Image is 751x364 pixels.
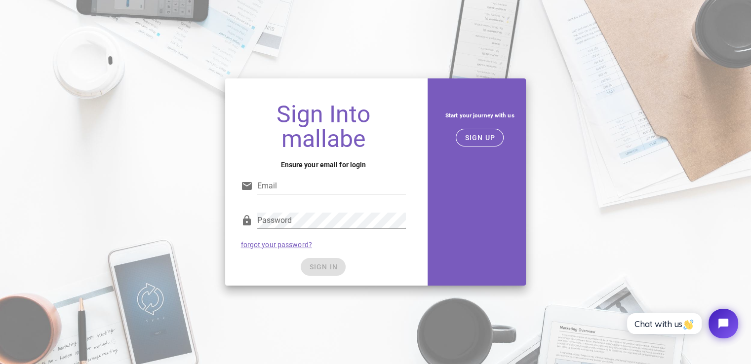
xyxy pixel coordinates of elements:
[456,129,504,146] button: SIGN UP
[241,159,406,170] h4: Ensure your email for login
[441,110,518,121] h5: Start your journey with us
[464,134,495,142] span: SIGN UP
[241,241,312,249] a: forgot your password?
[616,300,747,347] iframe: Tidio Chat
[241,102,406,151] h1: Sign Into mallabe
